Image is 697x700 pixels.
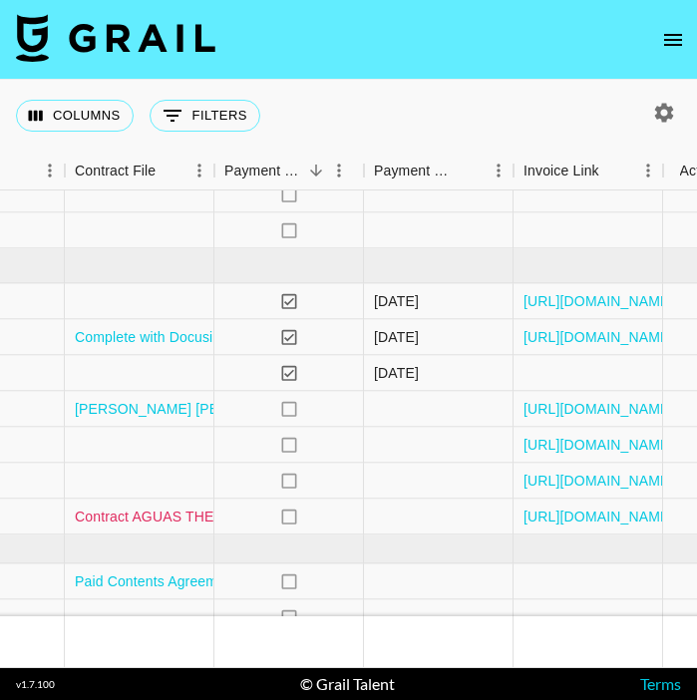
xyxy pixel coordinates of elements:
div: Contract File [75,152,156,190]
button: Sort [599,157,627,184]
a: [URL][DOMAIN_NAME] [523,327,674,347]
div: 10/08/2025 [374,291,419,311]
a: [URL][DOMAIN_NAME] [523,435,674,455]
a: [URL][DOMAIN_NAME] [523,291,674,311]
div: Payment Sent Date [374,152,456,190]
button: Menu [484,156,514,185]
button: Select columns [16,100,134,132]
a: [URL][DOMAIN_NAME] [523,471,674,491]
button: Sort [456,157,484,184]
div: Payment Sent [224,152,302,190]
button: Menu [184,156,214,185]
button: Menu [633,156,663,185]
button: Sort [156,157,183,184]
a: Complete with Docusign：BeetlesGelPolish X Influencer ([PERSON_NAME]) - Contract.pdf [75,327,653,347]
button: Show filters [150,100,260,132]
img: Grail Talent [16,14,215,62]
div: 31/08/2025 [374,327,419,347]
a: Terms [640,674,681,693]
a: [URL][DOMAIN_NAME] [523,399,674,419]
div: v 1.7.100 [16,678,55,691]
a: Contract AGUAS THE TEROR TRAIL x @[PERSON_NAME].jovenin.pdf [75,507,530,526]
a: Paid Contents Agreement_ [PERSON_NAME].[PERSON_NAME] (25.08) (1).pdf [75,571,581,591]
div: Payment Sent [214,152,364,190]
button: open drawer [653,20,693,60]
div: Invoice Link [514,152,663,190]
button: Sort [302,157,330,184]
div: Contract File [65,152,214,190]
div: © Grail Talent [300,674,395,694]
button: Menu [35,156,65,185]
div: Invoice Link [523,152,599,190]
button: Sort [7,157,35,184]
div: 20/08/2025 [374,363,419,383]
div: Payment Sent Date [364,152,514,190]
a: [URL][DOMAIN_NAME] [523,507,674,526]
button: Menu [324,156,354,185]
a: [PERSON_NAME] [PERSON_NAME] Influencer Agreement (1).pdf [75,399,498,419]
